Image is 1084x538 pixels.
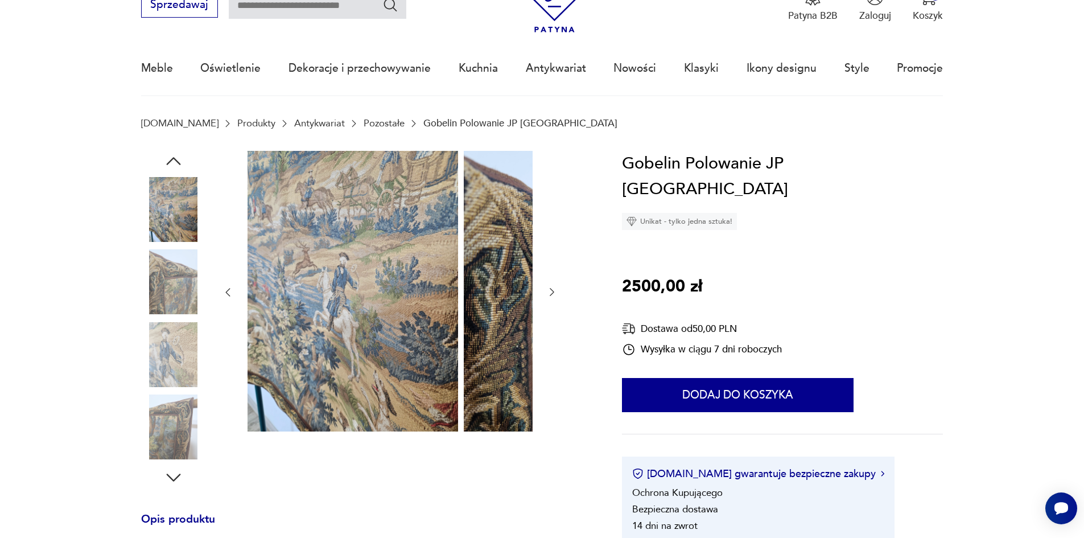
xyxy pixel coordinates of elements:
a: Ikony designu [747,42,817,95]
a: [DOMAIN_NAME] [141,118,219,129]
img: Zdjęcie produktu Gobelin Polowanie JP Paris [248,151,458,432]
img: Zdjęcie produktu Gobelin Polowanie JP Paris [141,395,206,459]
iframe: Smartsupp widget button [1045,492,1077,524]
a: Antykwariat [526,42,586,95]
a: Nowości [613,42,656,95]
div: Unikat - tylko jedna sztuka! [622,213,737,230]
div: Dostawa od 50,00 PLN [622,322,782,336]
a: Dekoracje i przechowywanie [288,42,431,95]
a: Oświetlenie [200,42,261,95]
img: Zdjęcie produktu Gobelin Polowanie JP Paris [141,322,206,387]
h3: Opis produktu [141,515,590,538]
p: Zaloguj [859,9,891,22]
a: Klasyki [684,42,719,95]
p: Koszyk [913,9,943,22]
img: Ikona dostawy [622,322,636,336]
a: Sprzedawaj [141,1,218,10]
p: Gobelin Polowanie JP [GEOGRAPHIC_DATA] [423,118,617,129]
p: Patyna B2B [788,9,838,22]
a: Kuchnia [459,42,498,95]
li: Ochrona Kupującego [632,486,723,499]
a: Produkty [237,118,275,129]
a: Style [844,42,869,95]
a: Pozostałe [364,118,405,129]
li: Bezpieczna dostawa [632,503,718,516]
li: 14 dni na zwrot [632,519,698,532]
button: Dodaj do koszyka [622,378,854,412]
a: Meble [141,42,173,95]
img: Zdjęcie produktu Gobelin Polowanie JP Paris [141,177,206,242]
img: Zdjęcie produktu Gobelin Polowanie JP Paris [141,249,206,314]
img: Ikona certyfikatu [632,468,644,479]
h1: Gobelin Polowanie JP [GEOGRAPHIC_DATA] [622,151,943,203]
div: Wysyłka w ciągu 7 dni roboczych [622,343,782,356]
a: Antykwariat [294,118,345,129]
p: 2500,00 zł [622,274,702,300]
button: [DOMAIN_NAME] gwarantuje bezpieczne zakupy [632,467,884,481]
img: Ikona diamentu [627,216,637,227]
img: Ikona strzałki w prawo [881,471,884,477]
a: Promocje [897,42,943,95]
img: Zdjęcie produktu Gobelin Polowanie JP Paris [464,151,674,432]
